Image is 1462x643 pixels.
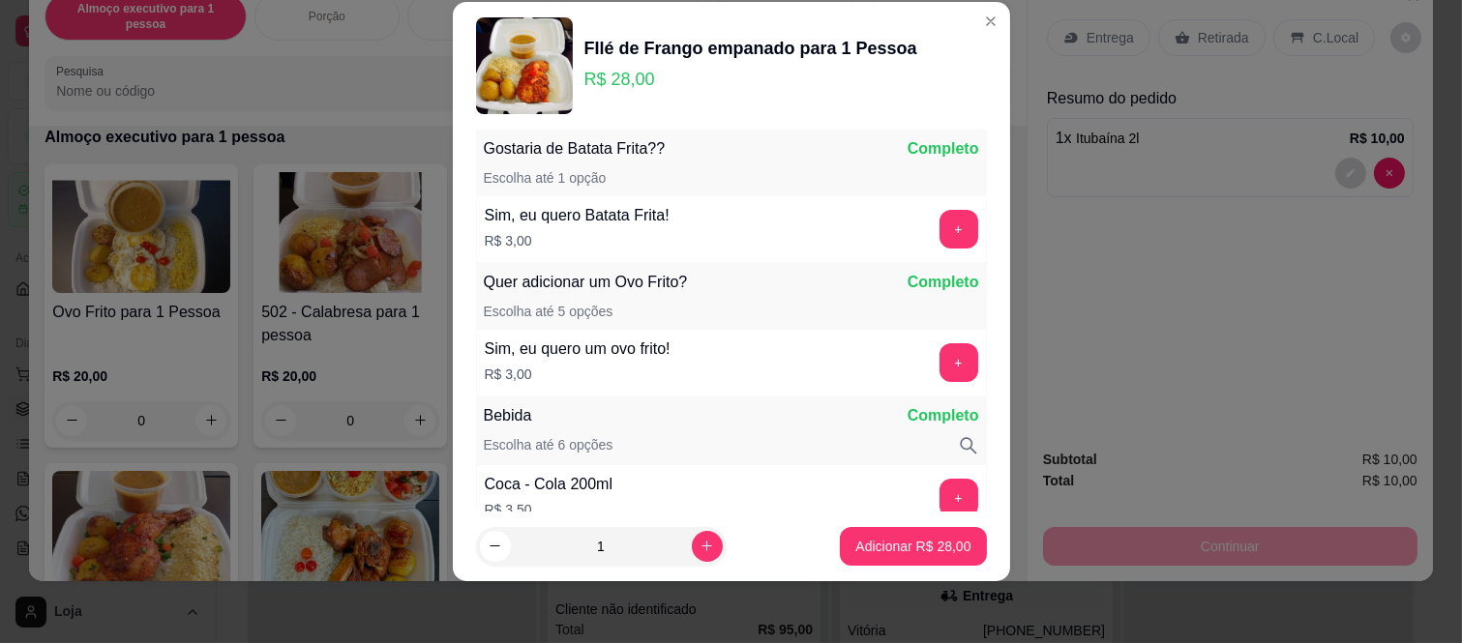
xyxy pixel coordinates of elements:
[908,137,979,161] p: Completo
[584,35,917,62] div: FIlé de Frango empanado para 1 Pessoa
[940,210,978,248] button: add
[485,500,613,519] p: R$ 3,50
[480,531,511,562] button: decrease-product-quantity
[855,537,970,556] p: Adicionar R$ 28,00
[908,404,979,427] p: Completo
[485,337,671,361] div: Sim, eu quero um ovo frito!
[908,271,979,294] p: Completo
[484,137,666,161] p: Gostaria de Batata Frita??
[484,404,532,427] p: Bebida
[485,231,670,250] p: R$ 3,00
[476,17,573,114] img: product-image
[484,271,688,294] p: Quer adicionar um Ovo Frito?
[485,365,671,384] p: R$ 3,00
[940,343,978,382] button: add
[484,435,613,456] p: Escolha até 6 opções
[584,66,917,93] p: R$ 28,00
[485,204,670,227] div: Sim, eu quero Batata Frita!
[485,473,613,496] div: Coca - Cola 200ml
[484,168,607,188] p: Escolha até 1 opção
[692,531,723,562] button: increase-product-quantity
[840,527,986,566] button: Adicionar R$ 28,00
[484,302,613,321] p: Escolha até 5 opções
[940,479,978,517] button: add
[975,6,1006,37] button: Close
